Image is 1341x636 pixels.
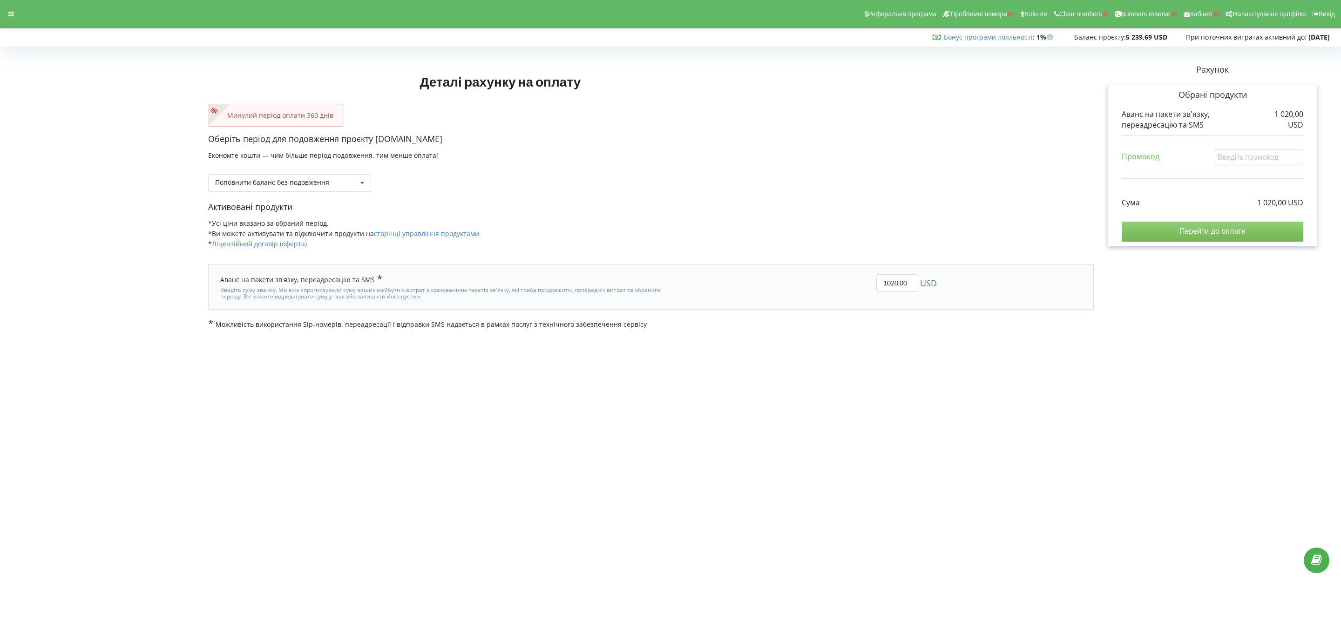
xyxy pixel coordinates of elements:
[1122,151,1159,162] p: Промокод
[374,229,481,238] a: сторінці управління продуктами.
[1074,33,1126,41] span: Баланс проєкту:
[1122,197,1140,208] p: Сума
[208,229,481,238] span: *Ви можете активувати та відключити продукти на
[208,219,329,228] span: *Усі ціни вказано за обраний період.
[220,274,382,284] div: Аванс на пакети зв'язку, переадресацію та SMS
[1257,197,1303,208] p: 1 020,00 USD
[1094,64,1331,76] p: Рахунок
[220,284,664,300] div: Введіть суму авансу. Ми вже спрогнозували суму ваших майбутніх витрат з урахуванням пакетів зв'яз...
[1233,10,1306,18] span: Налаштування профілю
[208,319,1094,329] p: Можливість використання Sip-номерів, переадресації і відправки SMS надається в рамках послуг з те...
[1059,10,1102,18] span: Clear numbers
[208,201,1094,213] p: Активовані продукти
[920,274,937,292] span: USD
[1319,10,1335,18] span: Вихід
[1122,109,1265,130] p: Аванс на пакети зв'язку, переадресацію та SMS
[1186,33,1307,41] span: При поточних витратах активний до:
[868,10,937,18] span: Реферальна програма
[212,239,307,248] a: Ліцензійний договір (оферта)
[1036,33,1056,41] strong: 1%
[1122,89,1303,101] p: Обрані продукти
[208,151,438,160] span: Економте кошти — чим більше період подовження, тим менше оплата!
[208,59,793,104] h1: Деталі рахунку на оплату
[1122,222,1303,241] input: Перейти до оплати
[950,10,1007,18] span: Проблемні номери
[1190,10,1213,18] span: Кабінет
[218,111,333,120] p: Минулий період оплати 360 днів
[1308,33,1330,41] strong: [DATE]
[1121,10,1171,18] span: Numbers reserve
[944,33,1035,41] span: :
[1025,10,1048,18] span: Клієнти
[944,33,1033,41] a: Бонус програми лояльності
[1265,109,1304,130] p: 1 020,00 USD
[208,133,1094,145] p: Оберіть період для подовження проєкту [DOMAIN_NAME]
[1126,33,1167,41] strong: 5 239,69 USD
[1215,149,1303,164] input: Введіть промокод
[215,179,329,186] div: Поповнити баланс без подовження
